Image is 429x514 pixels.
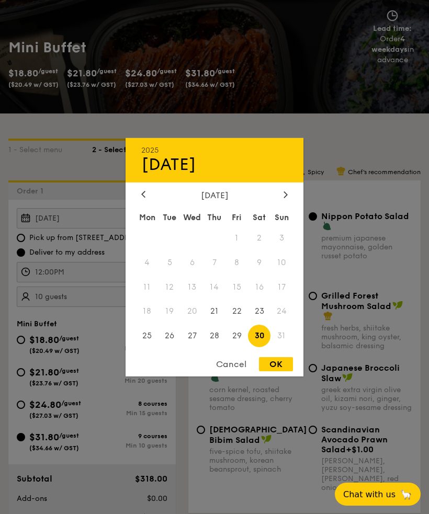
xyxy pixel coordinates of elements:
[141,190,288,200] div: [DATE]
[159,208,181,226] div: Tue
[270,276,293,298] span: 17
[136,325,159,347] span: 25
[259,357,293,371] div: OK
[159,325,181,347] span: 26
[206,357,257,371] div: Cancel
[225,226,248,249] span: 1
[141,145,288,154] div: 2025
[225,208,248,226] div: Fri
[248,226,270,249] span: 2
[270,208,293,226] div: Sun
[181,276,204,298] span: 13
[204,251,226,273] span: 7
[248,251,270,273] span: 9
[159,276,181,298] span: 12
[248,300,270,323] span: 23
[248,276,270,298] span: 16
[270,251,293,273] span: 10
[343,489,396,499] span: Chat with us
[225,251,248,273] span: 8
[204,325,226,347] span: 28
[159,300,181,323] span: 19
[400,488,412,500] span: 🦙
[141,154,288,174] div: [DATE]
[204,208,226,226] div: Thu
[204,300,226,323] span: 21
[181,251,204,273] span: 6
[270,226,293,249] span: 3
[248,208,270,226] div: Sat
[225,300,248,323] span: 22
[225,276,248,298] span: 15
[136,251,159,273] span: 4
[136,208,159,226] div: Mon
[136,276,159,298] span: 11
[204,276,226,298] span: 14
[225,325,248,347] span: 29
[159,251,181,273] span: 5
[335,483,421,506] button: Chat with us🦙
[136,300,159,323] span: 18
[181,208,204,226] div: Wed
[270,300,293,323] span: 24
[248,325,270,347] span: 30
[181,325,204,347] span: 27
[270,325,293,347] span: 31
[181,300,204,323] span: 20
